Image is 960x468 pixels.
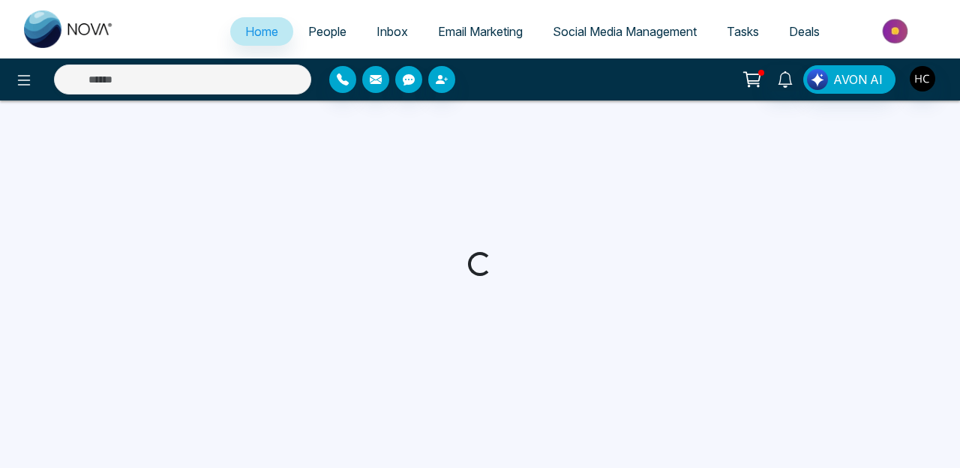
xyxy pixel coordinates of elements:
a: People [293,17,361,46]
span: Home [245,24,278,39]
img: User Avatar [910,66,935,91]
a: Email Marketing [423,17,538,46]
span: Inbox [376,24,408,39]
button: AVON AI [803,65,895,94]
a: Inbox [361,17,423,46]
a: Tasks [712,17,774,46]
a: Home [230,17,293,46]
span: Social Media Management [553,24,697,39]
img: Nova CRM Logo [24,10,114,48]
span: AVON AI [833,70,883,88]
a: Deals [774,17,835,46]
a: Social Media Management [538,17,712,46]
img: Lead Flow [807,69,828,90]
span: Tasks [727,24,759,39]
span: Deals [789,24,820,39]
img: Market-place.gif [842,14,951,48]
span: People [308,24,346,39]
span: Email Marketing [438,24,523,39]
